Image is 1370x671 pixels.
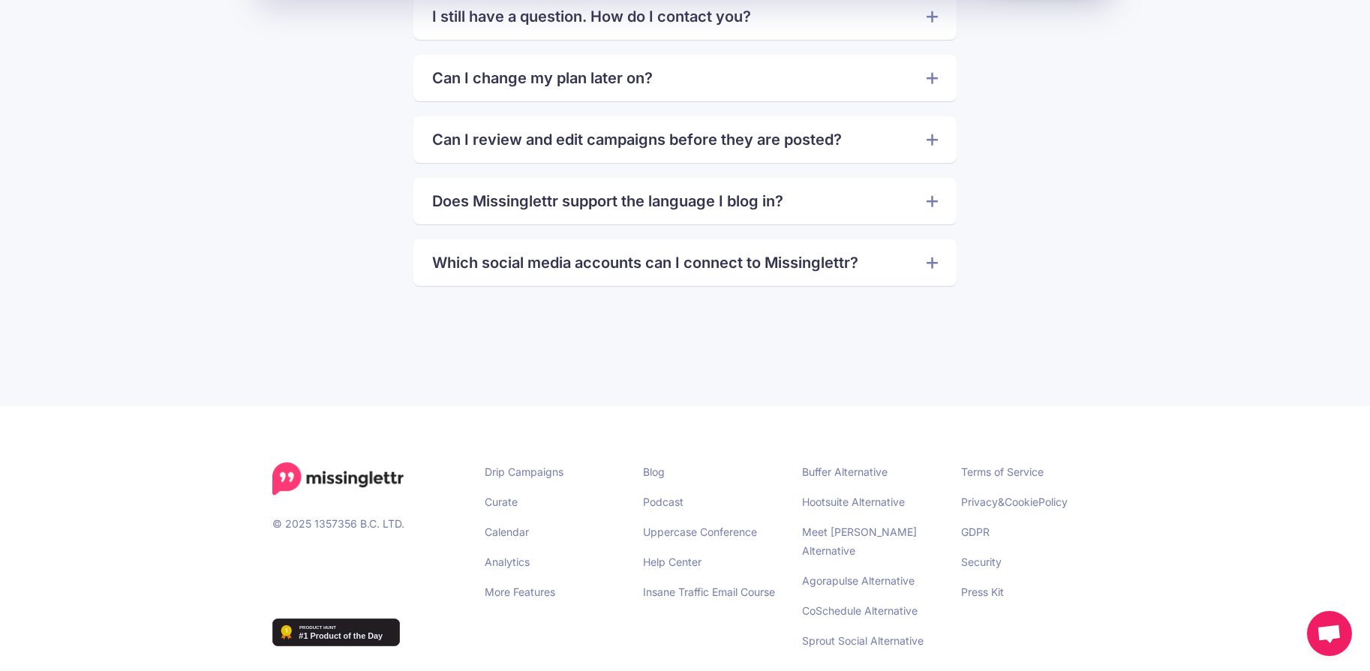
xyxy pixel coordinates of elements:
[261,462,473,661] div: © 2025 1357356 B.C. LTD.
[485,525,529,538] a: Calendar
[802,525,917,557] a: Meet [PERSON_NAME] Alternative
[643,585,775,598] a: Insane Traffic Email Course
[961,465,1044,478] a: Terms of Service
[643,495,683,508] a: Podcast
[432,5,937,29] a: I still have a question. How do I contact you?
[961,585,1004,598] a: Press Kit
[432,128,937,152] a: Can I review and edit campaigns before they are posted?
[432,189,937,213] a: Does Missinglettr support the language I blog in?
[802,604,918,617] a: CoSchedule Alternative
[961,525,990,538] a: GDPR
[802,574,915,587] a: Agorapulse Alternative
[485,555,530,568] a: Analytics
[802,634,924,647] a: Sprout Social Alternative
[802,495,905,508] a: Hootsuite Alternative
[272,618,400,646] img: Missinglettr - Social Media Marketing for content focused teams | Product Hunt
[432,251,937,275] a: Which social media accounts can I connect to Missinglettr?
[432,66,937,90] a: Can I change my plan later on?
[485,585,555,598] a: More Features
[961,492,1098,511] li: & Policy
[961,555,1002,568] a: Security
[1005,495,1038,508] a: Cookie
[485,495,518,508] a: Curate
[961,495,998,508] a: Privacy
[802,465,888,478] a: Buffer Alternative
[485,465,563,478] a: Drip Campaigns
[643,555,702,568] a: Help Center
[643,525,757,538] a: Uppercase Conference
[1307,611,1352,656] a: Open chat
[643,465,665,478] a: Blog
